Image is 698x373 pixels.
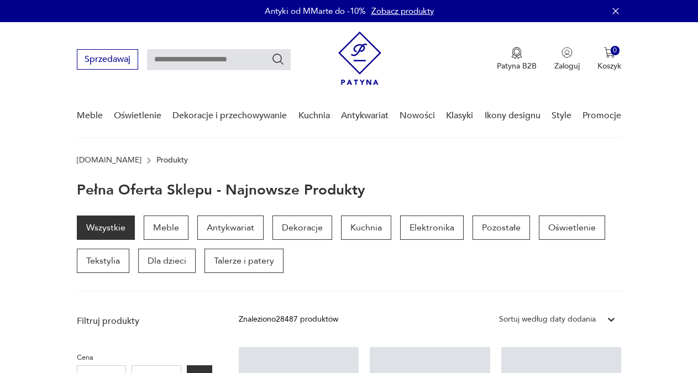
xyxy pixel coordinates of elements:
a: Style [552,94,571,137]
a: Sprzedawaj [77,56,138,64]
button: Patyna B2B [497,47,537,71]
img: Ikonka użytkownika [561,47,573,58]
a: Kuchnia [341,216,391,240]
a: Kuchnia [298,94,330,137]
a: Ikona medaluPatyna B2B [497,47,537,71]
img: Ikona koszyka [604,47,615,58]
a: Wszystkie [77,216,135,240]
a: Elektronika [400,216,464,240]
p: Antyki od MMarte do -10% [265,6,366,17]
a: Ikony designu [485,94,540,137]
h1: Pełna oferta sklepu - najnowsze produkty [77,182,365,198]
a: Promocje [582,94,621,137]
a: [DOMAIN_NAME] [77,156,141,165]
div: 0 [611,46,620,55]
a: Nowości [400,94,435,137]
button: Sprzedawaj [77,49,138,70]
img: Patyna - sklep z meblami i dekoracjami vintage [338,31,381,85]
img: Ikona medalu [511,47,522,59]
p: Zaloguj [554,61,580,71]
a: Antykwariat [197,216,264,240]
div: Znaleziono 28487 produktów [239,313,338,325]
p: Koszyk [597,61,621,71]
a: Dekoracje [272,216,332,240]
a: Pozostałe [473,216,530,240]
button: Zaloguj [554,47,580,71]
a: Talerze i patery [204,249,284,273]
a: Dekoracje i przechowywanie [172,94,287,137]
a: Dla dzieci [138,249,196,273]
a: Antykwariat [341,94,389,137]
a: Klasyki [446,94,473,137]
p: Produkty [156,156,188,165]
a: Meble [77,94,103,137]
a: Zobacz produkty [371,6,434,17]
button: Szukaj [271,52,285,66]
p: Filtruj produkty [77,315,212,327]
p: Patyna B2B [497,61,537,71]
p: Cena [77,351,212,364]
a: Meble [144,216,188,240]
a: Oświetlenie [114,94,161,137]
div: Sortuj według daty dodania [499,313,596,325]
a: Tekstylia [77,249,129,273]
button: 0Koszyk [597,47,621,71]
a: Oświetlenie [539,216,605,240]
